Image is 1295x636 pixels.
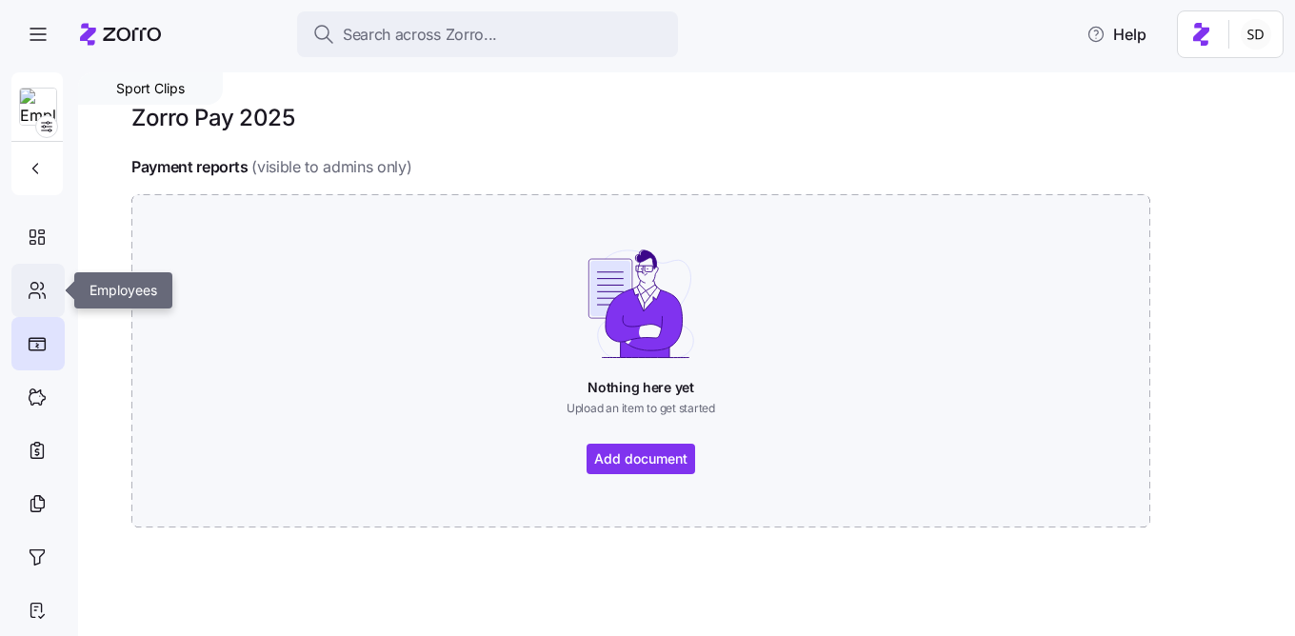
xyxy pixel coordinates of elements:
span: (visible to admins only) [251,155,411,179]
button: Search across Zorro... [297,11,678,57]
h1: Zorro Pay 2025 [131,103,294,132]
img: Employer logo [20,89,56,127]
h4: Payment reports [131,156,248,178]
button: Help [1071,15,1162,53]
span: Help [1086,23,1146,46]
img: 038087f1531ae87852c32fa7be65e69b [1241,19,1271,50]
span: Search across Zorro... [343,23,497,47]
div: Sport Clips [78,72,223,105]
